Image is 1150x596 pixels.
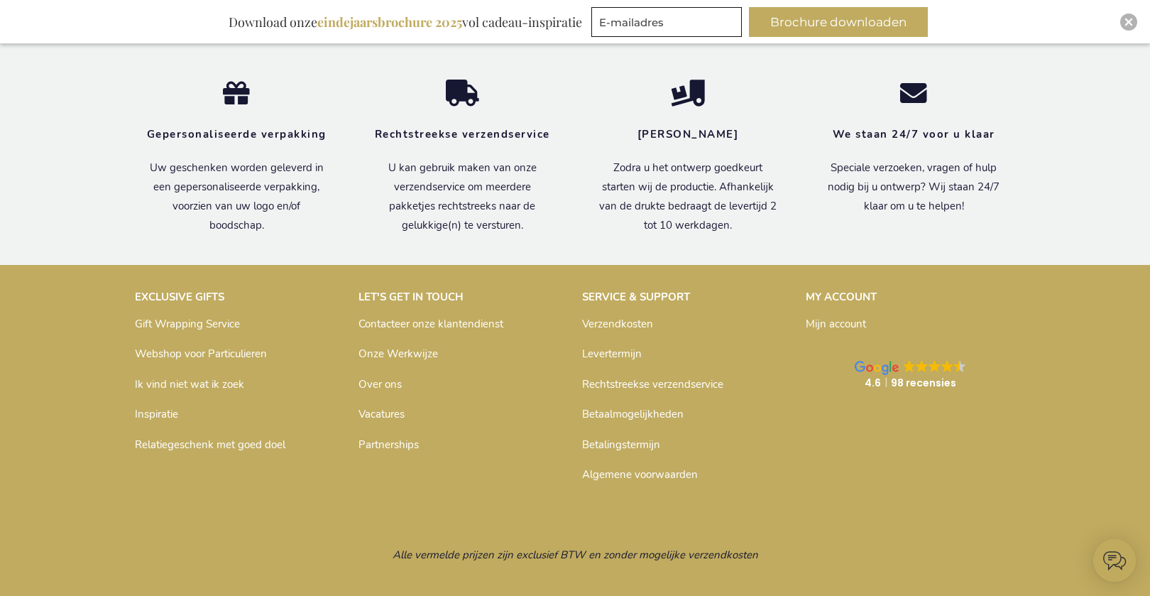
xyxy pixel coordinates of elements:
[358,438,419,452] a: Partnerships
[582,377,723,391] a: Rechtstreekse verzendservice
[822,158,1005,216] p: Speciale verzoeken, vragen of hulp nodig bij u ontwerp? Wij staan 24/7 klaar om u te helpen!
[855,361,899,375] img: Google
[582,290,690,304] strong: SERVICE & SUPPORT
[358,407,405,421] a: Vacatures
[371,158,554,235] p: U kan gebruik maken van onze verzendservice om meerdere pakketjes rechtstreeks naar de gelukkige(...
[135,377,244,391] a: Ik vind niet wat ik zoek
[904,360,916,372] img: Google
[806,346,1015,404] a: Google GoogleGoogleGoogleGoogleGoogle 4.698 recensies
[393,548,758,562] span: Alle vermelde prijzen zijn exclusief BTW en zonder mogelijke verzendkosten
[358,317,503,331] a: Contacteer onze klantendienst
[916,360,928,372] img: Google
[375,127,550,141] strong: Rechtstreekse verzendservice
[358,377,402,391] a: Over ons
[637,127,739,141] strong: [PERSON_NAME]
[591,7,742,37] input: E-mailadres
[135,290,224,304] strong: EXCLUSIVE GIFTS
[582,467,698,482] a: Algemene voorwaarden
[929,360,941,372] img: Google
[833,127,995,141] strong: We staan 24/7 voor u klaar
[358,290,464,304] strong: LET'S GET IN TOUCH
[317,13,462,31] b: eindejaarsbrochure 2025
[147,127,327,141] strong: Gepersonaliseerde verpakking
[749,7,928,37] button: Brochure downloaden
[941,360,953,372] img: Google
[145,158,328,235] p: Uw geschenken worden geleverd in een gepersonaliseerde verpakking, voorzien van uw logo en/of boo...
[358,347,438,361] a: Onze Werkwijze
[582,438,660,452] a: Betalingstermijn
[806,317,866,331] a: Mijn account
[865,376,956,390] strong: 4.6 98 recensies
[596,158,779,235] p: Zodra u het ontwerp goedkeurt starten wij de productie. Afhankelijk van de drukte bedraagt de lev...
[135,347,267,361] a: Webshop voor Particulieren
[1093,539,1136,582] iframe: belco-activator-frame
[1120,13,1137,31] div: Close
[954,360,966,372] img: Google
[135,438,285,452] a: Relatiegeschenk met goed doel
[582,407,684,421] a: Betaalmogelijkheden
[135,317,240,331] a: Gift Wrapping Service
[591,7,746,41] form: marketing offers and promotions
[806,290,877,304] strong: MY ACCOUNT
[135,407,178,421] a: Inspiratie
[582,347,642,361] a: Levertermijn
[1124,18,1133,26] img: Close
[222,7,588,37] div: Download onze vol cadeau-inspiratie
[582,317,653,331] a: Verzendkosten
